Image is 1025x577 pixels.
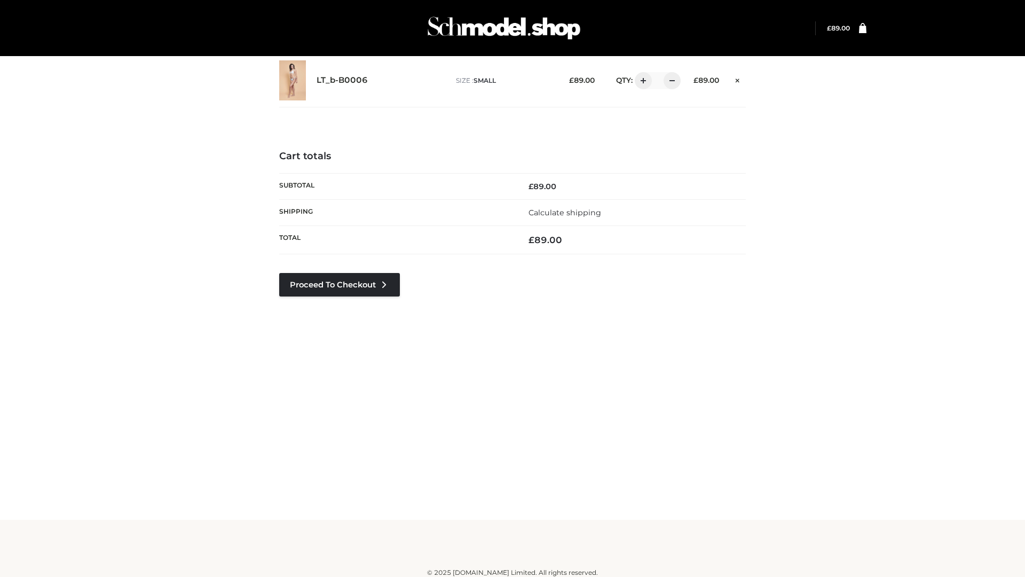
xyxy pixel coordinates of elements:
a: LT_b-B0006 [317,75,368,85]
img: LT_b-B0006 - SMALL [279,60,306,100]
th: Subtotal [279,173,512,199]
span: £ [693,76,698,84]
span: £ [529,235,534,245]
bdi: 89.00 [827,24,850,32]
h4: Cart totals [279,151,746,162]
img: Schmodel Admin 964 [424,7,584,49]
bdi: 89.00 [693,76,719,84]
bdi: 89.00 [569,76,595,84]
span: £ [827,24,831,32]
span: £ [529,182,533,191]
div: QTY: [605,72,677,89]
bdi: 89.00 [529,182,556,191]
p: size : [456,76,553,85]
a: Proceed to Checkout [279,273,400,297]
bdi: 89.00 [529,235,562,245]
a: £89.00 [827,24,850,32]
a: Calculate shipping [529,208,601,217]
span: SMALL [474,76,496,84]
span: £ [569,76,574,84]
a: Remove this item [730,72,746,86]
th: Total [279,226,512,254]
th: Shipping [279,199,512,225]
